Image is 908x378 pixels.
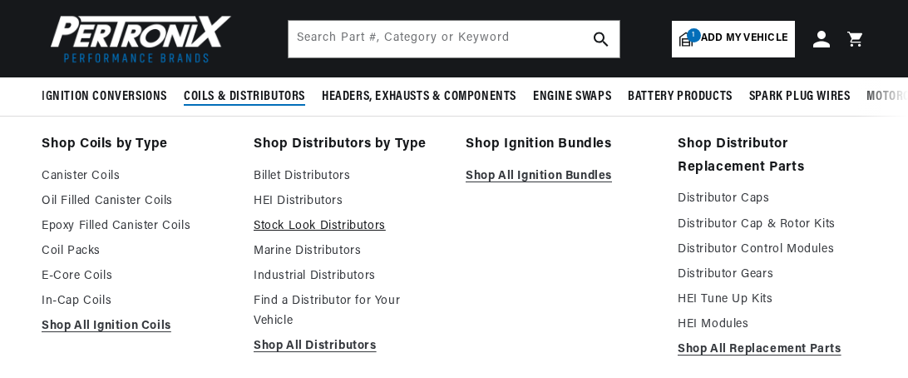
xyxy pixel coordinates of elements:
summary: Ignition Conversions [42,77,175,117]
a: Shop Distributors by Type [254,133,442,157]
span: Add my vehicle [701,31,787,47]
summary: Engine Swaps [525,77,619,117]
a: Distributor Gears [678,265,866,285]
img: Pertronix [42,10,233,67]
summary: Coils & Distributors [175,77,313,117]
a: HEI Modules [678,315,866,335]
a: Marine Distributors [254,241,442,261]
button: search button [583,21,619,57]
summary: Spark Plug Wires [741,77,859,117]
span: Engine Swaps [533,88,611,106]
span: Spark Plug Wires [749,88,851,106]
a: Epoxy Filled Canister Coils [42,216,230,236]
span: Coils & Distributors [184,88,305,106]
a: Stock Look Distributors [254,216,442,236]
a: Billet Distributors [254,167,442,187]
summary: Battery Products [619,77,741,117]
a: Industrial Distributors [254,266,442,286]
input: Search Part #, Category or Keyword [289,21,619,57]
a: Distributor Cap & Rotor Kits [678,215,866,235]
a: Shop Distributor Replacement Parts [678,133,866,179]
a: Find a Distributor for Your Vehicle [254,291,442,331]
a: Shop Ignition Bundles [466,133,654,157]
span: Ignition Conversions [42,88,167,106]
a: Shop All Replacement Parts [678,340,866,360]
a: Oil Filled Canister Coils [42,191,230,211]
a: E-Core Coils [42,266,230,286]
a: Coil Packs [42,241,230,261]
span: Battery Products [628,88,733,106]
a: HEI Distributors [254,191,442,211]
a: Canister Coils [42,167,230,187]
summary: Headers, Exhausts & Components [313,77,525,117]
a: Shop Coils by Type [42,133,230,157]
span: 1 [687,28,701,42]
span: Headers, Exhausts & Components [322,88,516,106]
a: 1Add my vehicle [672,21,795,57]
a: Distributor Control Modules [678,240,866,260]
a: Shop All Ignition Bundles [466,167,654,187]
a: Shop All Distributors [254,336,442,356]
a: Distributor Caps [678,189,866,209]
a: Shop All Ignition Coils [42,316,230,336]
a: HEI Tune Up Kits [678,290,866,310]
a: In-Cap Coils [42,291,230,311]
